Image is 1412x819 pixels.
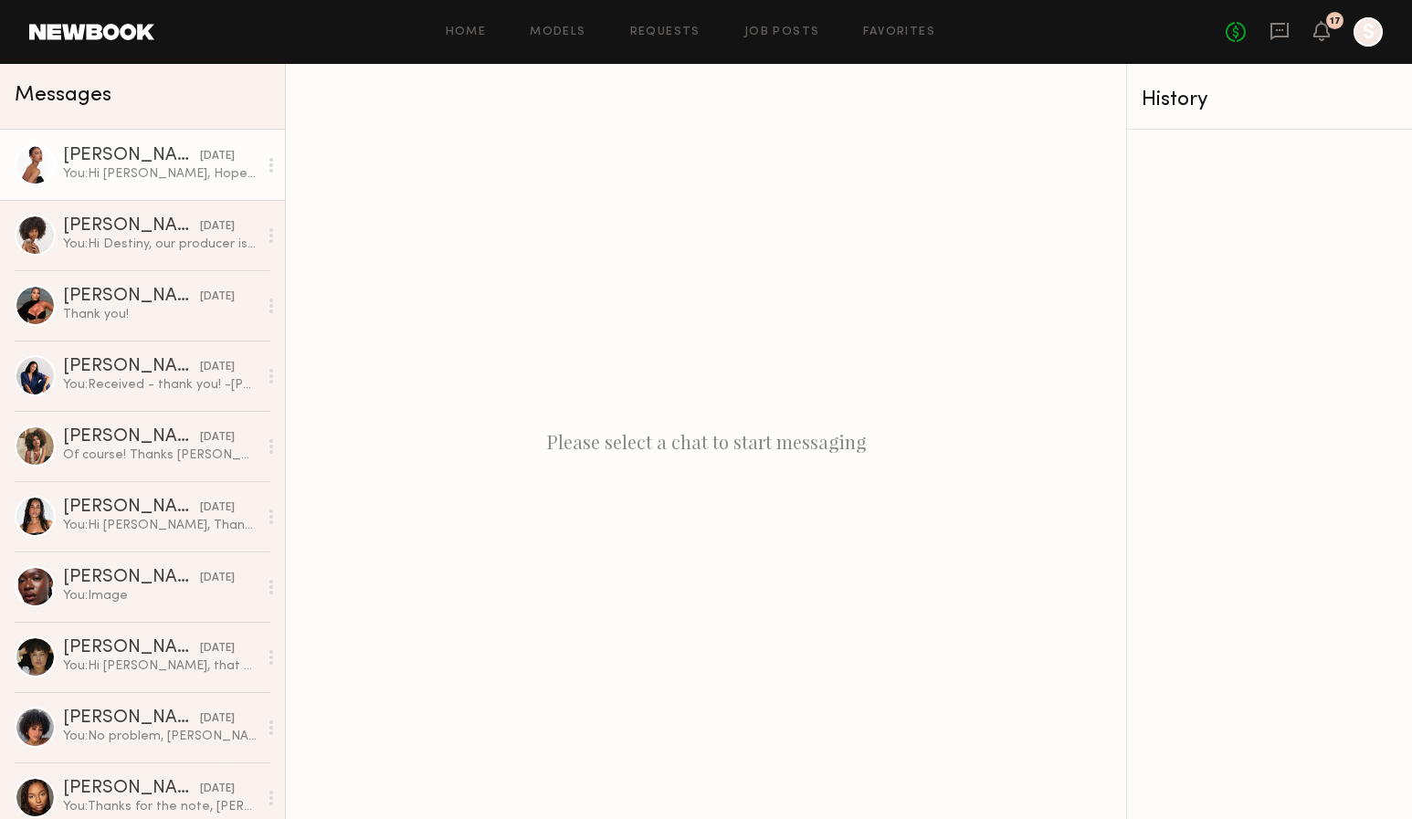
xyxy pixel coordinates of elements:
div: 17 [1330,16,1341,26]
div: You: Thanks for the note, [PERSON_NAME]! No problem -[PERSON_NAME] [63,798,258,815]
div: [DATE] [200,781,235,798]
div: You: Hi Destiny, our producer is asking if the images you sent are the most recent images of your... [63,236,258,253]
div: [PERSON_NAME] [63,428,200,446]
a: Requests [630,26,701,38]
div: You: Hi [PERSON_NAME], Hope you had a nice weekend! Please see the deal memo here for your signat... [63,165,258,183]
div: You: Image [63,587,258,604]
a: S [1354,17,1383,47]
div: [DATE] [200,499,235,517]
div: [PERSON_NAME] [63,147,200,165]
a: Job Posts [744,26,820,38]
div: You: Received - thank you! -[PERSON_NAME] [63,376,258,394]
div: History [1142,89,1397,110]
div: [DATE] [200,218,235,236]
div: [DATE] [200,429,235,446]
div: [PERSON_NAME] [63,217,200,236]
div: [DATE] [200,570,235,587]
div: Please select a chat to start messaging [286,64,1126,819]
a: Home [446,26,487,38]
div: [DATE] [200,148,235,165]
div: [DATE] [200,640,235,657]
div: [PERSON_NAME] [63,358,200,376]
div: [PERSON_NAME] [63,709,200,728]
div: You: Hi [PERSON_NAME], that sounds great! For the photos, we would need them by [DATE] Weds. 7/16... [63,657,258,675]
div: [DATE] [200,359,235,376]
div: [PERSON_NAME] [63,780,200,798]
a: Favorites [863,26,935,38]
div: [PERSON_NAME] [63,639,200,657]
div: Thank you! [63,306,258,323]
div: Of course! Thanks [PERSON_NAME]! [63,446,258,464]
div: You: No problem, [PERSON_NAME]! We will keep you in mind :) [63,728,258,745]
div: [PERSON_NAME] [63,569,200,587]
a: Models [530,26,585,38]
span: Messages [15,85,111,106]
div: [DATE] [200,710,235,728]
div: [PERSON_NAME] [63,288,200,306]
div: You: Hi [PERSON_NAME], Thank you for the note- unfortunately we do have to source another creator... [63,517,258,534]
div: [DATE] [200,289,235,306]
div: [PERSON_NAME] [63,499,200,517]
